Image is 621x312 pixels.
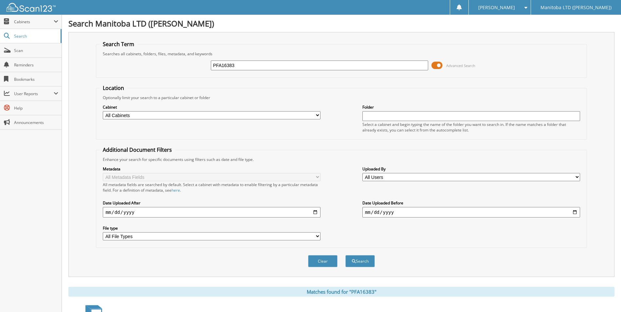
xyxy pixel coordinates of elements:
span: User Reports [14,91,54,96]
span: [PERSON_NAME] [478,6,515,9]
span: Scan [14,48,58,53]
span: Announcements [14,120,58,125]
img: scan123-logo-white.svg [7,3,56,12]
button: Clear [308,255,338,267]
div: Matches found for "PFA16383" [68,287,614,297]
div: Select a cabinet and begin typing the name of the folder you want to search in. If the name match... [362,122,580,133]
input: start [103,207,320,217]
a: here [172,187,180,193]
span: Reminders [14,62,58,68]
label: Date Uploaded After [103,200,320,206]
div: Optionally limit your search to a particular cabinet or folder [100,95,583,100]
span: Manitoba LTD ([PERSON_NAME]) [540,6,612,9]
span: Search [14,33,57,39]
legend: Search Term [100,41,137,48]
h1: Search Manitoba LTD ([PERSON_NAME]) [68,18,614,29]
label: Metadata [103,166,320,172]
label: File type [103,225,320,231]
label: Date Uploaded Before [362,200,580,206]
label: Folder [362,104,580,110]
input: end [362,207,580,217]
label: Cabinet [103,104,320,110]
span: Help [14,105,58,111]
span: Cabinets [14,19,54,25]
button: Search [345,255,375,267]
div: Searches all cabinets, folders, files, metadata, and keywords [100,51,583,57]
div: Enhance your search for specific documents using filters such as date and file type. [100,157,583,162]
span: Bookmarks [14,77,58,82]
label: Uploaded By [362,166,580,172]
div: All metadata fields are searched by default. Select a cabinet with metadata to enable filtering b... [103,182,320,193]
legend: Location [100,84,127,92]
span: Advanced Search [446,63,475,68]
legend: Additional Document Filters [100,146,175,153]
